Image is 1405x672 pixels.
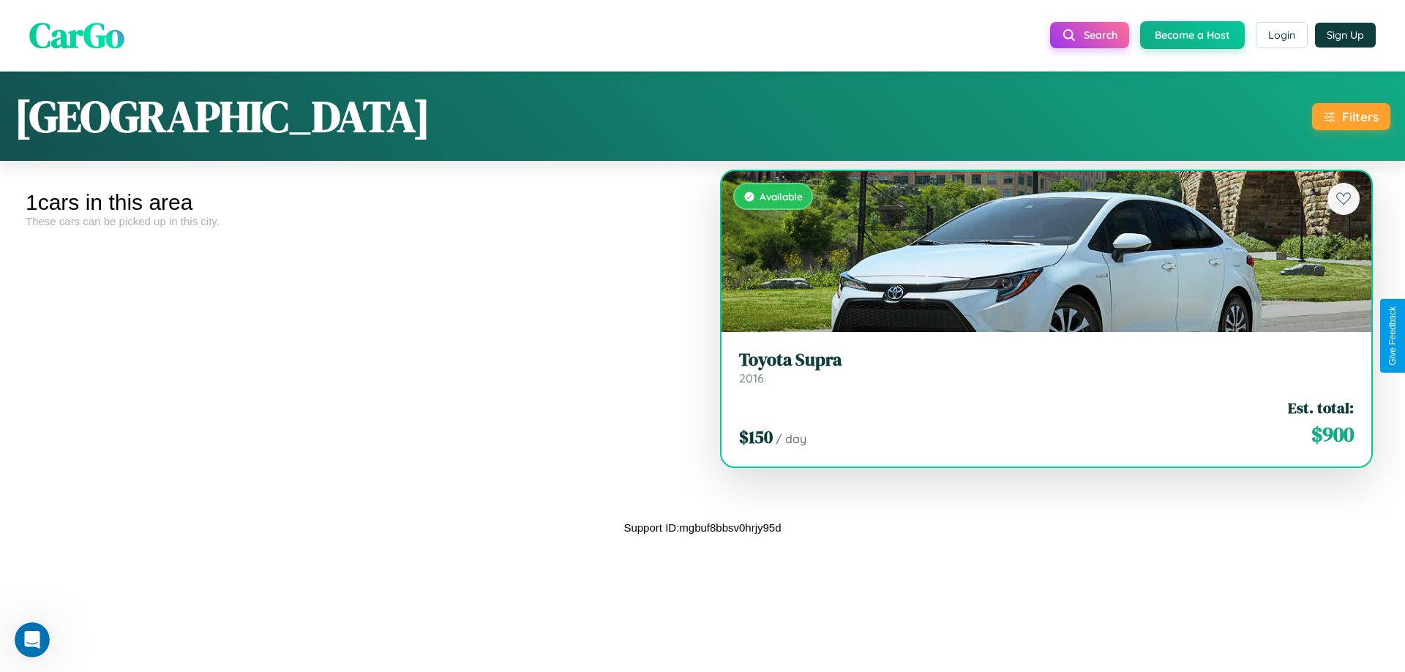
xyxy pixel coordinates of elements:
[26,190,692,215] div: 1 cars in this area
[1140,21,1245,49] button: Become a Host
[1050,22,1129,48] button: Search
[1387,306,1398,366] div: Give Feedback
[739,371,764,385] span: 2016
[29,11,124,59] span: CarGo
[760,190,803,203] span: Available
[739,350,1354,371] h3: Toyota Supra
[623,518,781,537] p: Support ID: mgbuf8bbsv0hrjy95d
[1311,420,1354,449] span: $ 900
[1084,29,1117,42] span: Search
[739,350,1354,385] a: Toyota Supra2016
[1342,109,1379,124] div: Filters
[1315,23,1376,48] button: Sign Up
[15,86,430,146] h1: [GEOGRAPHIC_DATA]
[1312,103,1390,130] button: Filters
[739,425,773,449] span: $ 150
[1256,22,1308,48] button: Login
[15,622,50,657] iframe: Intercom live chat
[1288,397,1354,418] span: Est. total:
[776,431,806,446] span: / day
[26,215,692,227] div: These cars can be picked up in this city.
